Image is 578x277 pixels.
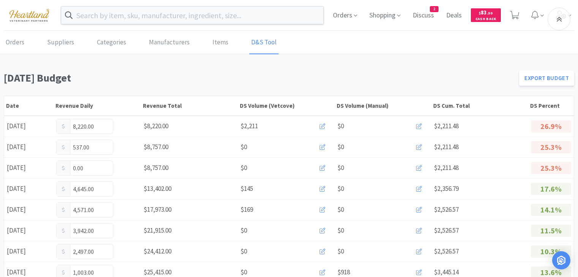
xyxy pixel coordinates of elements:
span: $0 [337,225,344,236]
span: $8,757.00 [144,143,168,151]
span: $0 [337,205,344,215]
div: [DATE] [4,118,54,134]
span: . 50 [487,11,492,16]
span: $0 [241,246,247,257]
div: [DATE] [4,139,54,155]
span: $0 [337,246,344,257]
a: Discuss2 [410,12,437,19]
span: 2 [430,6,438,12]
input: Search by item, sku, manufacturer, ingredient, size... [61,6,323,24]
a: Orders [4,31,26,54]
div: [DATE] [4,202,54,217]
span: $0 [241,225,247,236]
span: $0 [337,142,344,152]
span: $0 [241,142,247,152]
span: $3,445.14 [434,268,459,276]
span: $8,220.00 [144,122,168,130]
div: Revenue Daily [55,102,139,109]
a: Export Budget [519,71,574,86]
a: D&S Tool [249,31,279,54]
span: 83 [479,9,492,16]
p: 25.3% [531,141,571,153]
div: [DATE] [4,181,54,197]
div: DS Volume (Manual) [337,102,430,109]
span: $8,757.00 [144,164,168,172]
span: $2,211.48 [434,122,459,130]
span: $145 [241,184,253,194]
span: $2,211.48 [434,143,459,151]
a: Manufacturers [147,31,192,54]
a: Suppliers [45,31,76,54]
span: $2,211 [241,121,258,131]
div: Open Intercom Messenger [552,251,570,269]
span: $2,526.57 [434,205,459,214]
a: Items [211,31,230,54]
span: $0 [337,163,344,173]
a: Deals [443,12,465,19]
p: 17.6% [531,183,571,195]
div: DS Cum. Total [433,102,526,109]
a: $83.50Cash Back [471,5,501,25]
a: Categories [95,31,128,54]
span: $24,412.00 [144,247,171,255]
span: $0 [241,163,247,173]
p: 14.1% [531,204,571,216]
span: $25,415.00 [144,268,171,276]
div: [DATE] [4,244,54,259]
span: $2,211.48 [434,164,459,172]
span: $17,973.00 [144,205,171,214]
p: 10.3% [531,246,571,258]
span: $0 [337,121,344,131]
span: $2,526.57 [434,247,459,255]
div: [DATE] [4,160,54,176]
span: $ [479,11,481,16]
div: [DATE] [4,223,54,238]
div: DS Percent [530,102,572,109]
p: 11.5% [531,225,571,237]
p: 26.9% [531,120,571,132]
img: cad7bdf275c640399d9c6e0c56f98fd2_10.png [4,5,55,25]
span: $13,402.00 [144,184,171,193]
span: $2,526.57 [434,226,459,235]
span: $0 [337,184,344,194]
p: 25.3% [531,162,571,174]
span: $169 [241,205,253,215]
h1: [DATE] Budget [4,69,515,87]
div: Revenue Total [143,102,236,109]
span: $2,356.79 [434,184,459,193]
div: DS Volume (Vetcove) [240,102,333,109]
span: Cash Back [475,17,496,22]
span: $21,915.00 [144,226,171,235]
div: Date [6,102,52,109]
